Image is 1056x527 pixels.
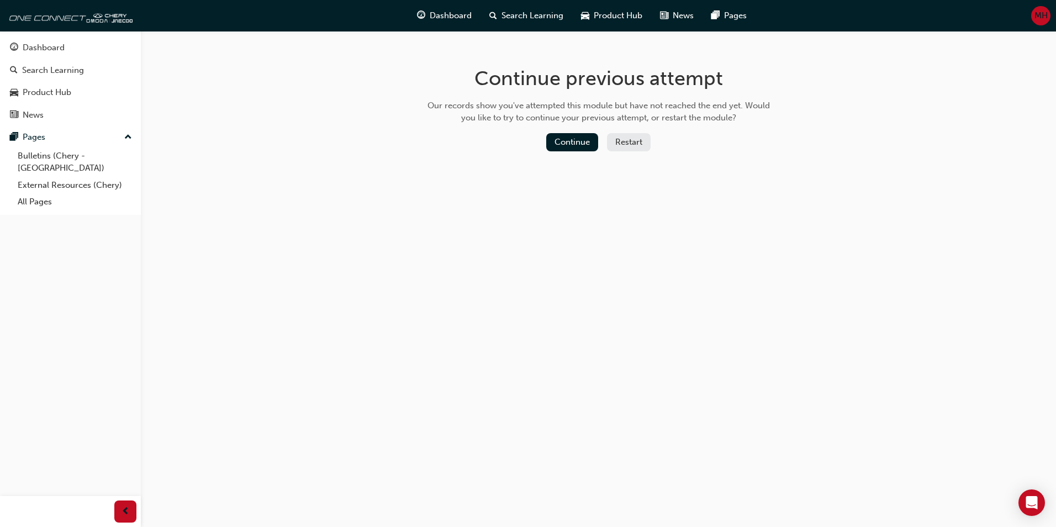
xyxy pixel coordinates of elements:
span: Product Hub [594,9,642,22]
span: prev-icon [122,505,130,519]
a: Bulletins (Chery - [GEOGRAPHIC_DATA]) [13,147,136,177]
div: Dashboard [23,41,65,54]
div: Product Hub [23,86,71,99]
span: car-icon [581,9,589,23]
a: News [4,105,136,125]
a: External Resources (Chery) [13,177,136,194]
button: MH [1031,6,1050,25]
div: Search Learning [22,64,84,77]
a: car-iconProduct Hub [572,4,651,27]
img: oneconnect [6,4,133,27]
span: News [673,9,694,22]
span: Dashboard [430,9,472,22]
a: Search Learning [4,60,136,81]
span: car-icon [10,88,18,98]
span: Search Learning [501,9,563,22]
button: DashboardSearch LearningProduct HubNews [4,35,136,127]
span: guage-icon [417,9,425,23]
a: pages-iconPages [703,4,756,27]
h1: Continue previous attempt [424,66,774,91]
a: news-iconNews [651,4,703,27]
div: News [23,109,44,122]
span: MH [1034,9,1048,22]
span: up-icon [124,130,132,145]
button: Pages [4,127,136,147]
span: guage-icon [10,43,18,53]
a: Dashboard [4,38,136,58]
span: pages-icon [10,133,18,143]
a: Product Hub [4,82,136,103]
span: search-icon [10,66,18,76]
button: Restart [607,133,651,151]
button: Continue [546,133,598,151]
div: Open Intercom Messenger [1018,489,1045,516]
a: guage-iconDashboard [408,4,481,27]
span: news-icon [10,110,18,120]
span: news-icon [660,9,668,23]
a: All Pages [13,193,136,210]
div: Our records show you've attempted this module but have not reached the end yet. Would you like to... [424,99,774,124]
div: Pages [23,131,45,144]
span: pages-icon [711,9,720,23]
span: search-icon [489,9,497,23]
span: Pages [724,9,747,22]
a: search-iconSearch Learning [481,4,572,27]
